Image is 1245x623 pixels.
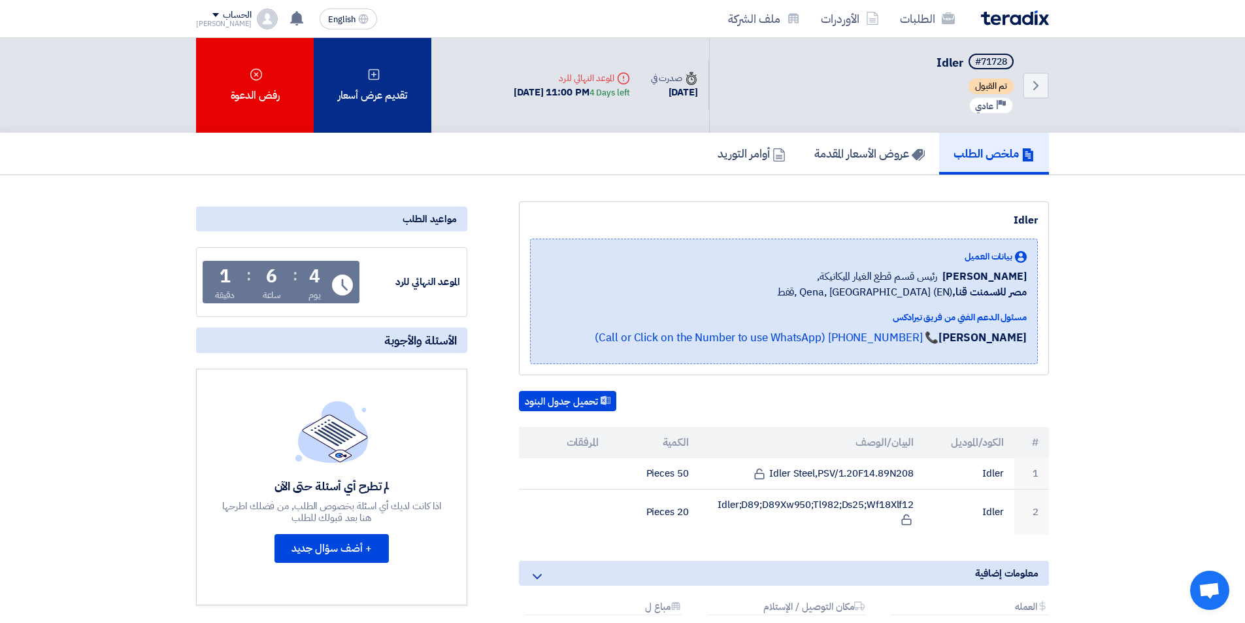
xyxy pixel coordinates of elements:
a: الطلبات [889,3,965,34]
th: # [1014,427,1049,458]
div: 6 [266,267,277,286]
td: Idler Steel,PSV/1.20F14.89N208 [699,458,925,489]
div: : [293,263,297,287]
span: Qena, [GEOGRAPHIC_DATA] (EN) ,قفط [777,284,1027,300]
span: الأسئلة والأجوبة [384,333,457,348]
div: تقديم عرض أسعار [314,38,431,133]
button: + أضف سؤال جديد [274,534,389,563]
div: اذا كانت لديك أي اسئلة بخصوص الطلب, من فضلك اطرحها هنا بعد قبولك للطلب [221,500,443,524]
a: ملف الشركة [718,3,810,34]
div: رفض الدعوة [196,38,314,133]
button: English [320,8,377,29]
h5: أوامر التوريد [718,146,786,161]
a: عروض الأسعار المقدمة [800,133,939,175]
img: empty_state_list.svg [295,401,369,462]
div: مكان التوصيل / الإستلام [707,601,865,615]
span: عادي [975,100,993,112]
div: الحساب [223,10,251,21]
strong: [PERSON_NAME] [938,329,1027,346]
h5: ملخص الطلب [954,146,1035,161]
img: profile_test.png [257,8,278,29]
div: صدرت في [651,71,698,85]
div: مباع ل [524,601,682,615]
td: Idler;D89;D89Xw950;Tl982;Ds25;Wf18Xlf12 [699,489,925,535]
a: الأوردرات [810,3,889,34]
div: دقيقة [215,288,235,302]
th: المرفقات [519,427,609,458]
div: [PERSON_NAME] [196,20,252,27]
b: مصر للاسمنت قنا, [952,284,1027,300]
div: [DATE] 11:00 PM [514,85,629,100]
h5: Idler [937,54,1016,72]
span: رئيس قسم قطع الغيار الميكانيكة, [817,269,937,284]
div: 4 [309,267,320,286]
div: 4 Days left [589,86,630,99]
th: البيان/الوصف [699,427,925,458]
div: #71728 [975,58,1007,67]
a: ملخص الطلب [939,133,1049,175]
div: مسئول الدعم الفني من فريق تيرادكس [595,311,1027,324]
td: 1 [1014,458,1049,489]
a: 📞 [PHONE_NUMBER] (Call or Click on the Number to use WhatsApp) [595,329,938,346]
div: الموعد النهائي للرد [362,275,460,290]
span: [PERSON_NAME] [942,269,1027,284]
div: لم تطرح أي أسئلة حتى الآن [221,479,443,494]
span: Idler [937,54,963,71]
div: 1 [220,267,231,286]
div: : [246,263,251,287]
div: يوم [308,288,321,302]
a: أوامر التوريد [703,133,800,175]
div: ساعة [263,288,282,302]
div: الموعد النهائي للرد [514,71,629,85]
th: الكمية [609,427,699,458]
div: Open chat [1190,571,1229,610]
th: الكود/الموديل [924,427,1014,458]
td: Idler [924,489,1014,535]
td: Idler [924,458,1014,489]
button: تحميل جدول البنود [519,391,616,412]
h5: عروض الأسعار المقدمة [814,146,925,161]
span: معلومات إضافية [975,566,1038,581]
span: English [328,15,356,24]
div: العمله [891,601,1049,615]
img: Teradix logo [981,10,1049,25]
span: تم القبول [969,78,1014,94]
div: مواعيد الطلب [196,207,467,231]
td: 2 [1014,489,1049,535]
div: [DATE] [651,85,698,100]
td: 20 Pieces [609,489,699,535]
span: بيانات العميل [965,250,1012,263]
td: 50 Pieces [609,458,699,489]
div: Idler [530,212,1038,228]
